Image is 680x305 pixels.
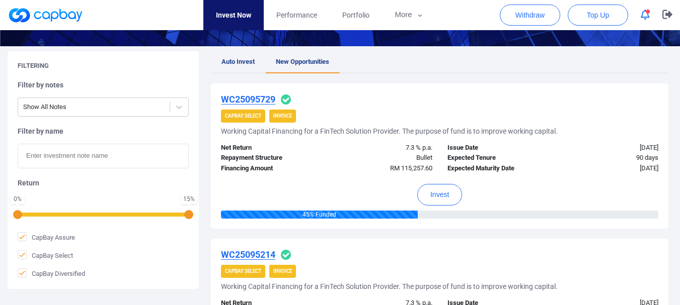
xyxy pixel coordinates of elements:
[276,10,317,21] span: Performance
[440,163,553,174] div: Expected Maturity Date
[587,10,609,20] span: Top Up
[276,58,329,65] span: New Opportunities
[18,144,189,168] input: Enter investment note name
[553,153,666,163] div: 90 days
[440,153,553,163] div: Expected Tenure
[417,184,462,206] button: Invest
[183,196,195,202] div: 15 %
[553,163,666,174] div: [DATE]
[327,153,440,163] div: Bullet
[440,143,553,153] div: Issue Date
[221,249,275,260] u: WC25095214
[327,143,440,153] div: 7.3 % p.a.
[390,164,432,172] span: RM 115,257.60
[221,282,558,291] h5: Working Capital Financing for a FinTech Solution Provider. The purpose of fund is to improve work...
[18,250,73,260] span: CapBay Select
[18,268,85,278] span: CapBay Diversified
[13,196,23,202] div: 0 %
[342,10,369,21] span: Portfolio
[18,178,189,187] h5: Return
[568,5,628,26] button: Top Up
[18,127,189,136] h5: Filter by name
[18,232,75,242] span: CapBay Assure
[225,268,261,274] strong: CapBay Select
[500,5,560,26] button: Withdraw
[18,61,49,70] h5: Filtering
[273,268,292,274] strong: Invoice
[213,163,327,174] div: Financing Amount
[221,127,558,136] h5: Working Capital Financing for a FinTech Solution Provider. The purpose of fund is to improve work...
[221,58,255,65] span: Auto Invest
[221,211,418,219] div: 45 % Funded
[18,80,189,89] h5: Filter by notes
[221,94,275,105] u: WC25095729
[213,153,327,163] div: Repayment Structure
[225,113,261,119] strong: CapBay Select
[553,143,666,153] div: [DATE]
[273,113,292,119] strong: Invoice
[213,143,327,153] div: Net Return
